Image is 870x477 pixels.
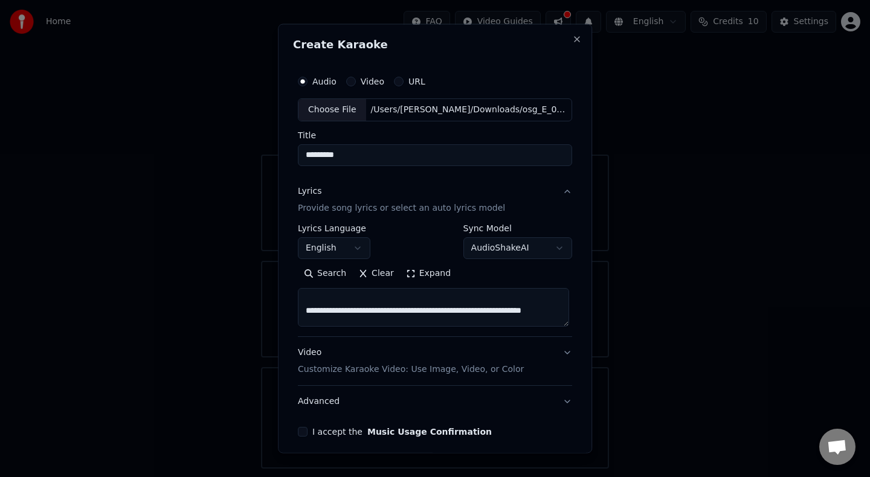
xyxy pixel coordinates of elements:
div: Video [298,346,524,375]
button: VideoCustomize Karaoke Video: Use Image, Video, or Color [298,336,572,385]
button: Expand [400,263,457,283]
label: I accept the [312,427,492,435]
label: Audio [312,77,337,86]
p: Provide song lyrics or select an auto lyrics model [298,202,505,214]
label: URL [408,77,425,86]
label: Title [298,130,572,139]
div: Choose File [298,99,366,121]
div: Lyrics [298,185,321,197]
h2: Create Karaoke [293,39,577,50]
button: Search [298,263,352,283]
label: Video [361,77,384,86]
button: I accept the [367,427,492,435]
p: Customize Karaoke Video: Use Image, Video, or Color [298,363,524,375]
button: LyricsProvide song lyrics or select an auto lyrics model [298,175,572,223]
label: Lyrics Language [298,223,370,232]
label: Sync Model [463,223,572,232]
button: Clear [352,263,400,283]
div: LyricsProvide song lyrics or select an auto lyrics model [298,223,572,336]
button: Advanced [298,385,572,417]
div: /Users/[PERSON_NAME]/Downloads/osg_E_001.mp3 [366,104,572,116]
